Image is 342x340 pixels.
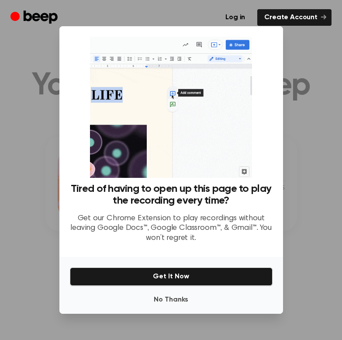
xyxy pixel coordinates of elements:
a: Beep [10,9,60,26]
h3: Tired of having to open up this page to play the recording every time? [70,183,273,207]
button: No Thanks [70,291,273,309]
button: Get It Now [70,267,273,286]
a: Log in [218,9,252,26]
img: Beep extension in action [90,37,252,178]
a: Create Account [257,9,332,26]
p: Get our Chrome Extension to play recordings without leaving Google Docs™, Google Classroom™, & Gm... [70,214,273,243]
